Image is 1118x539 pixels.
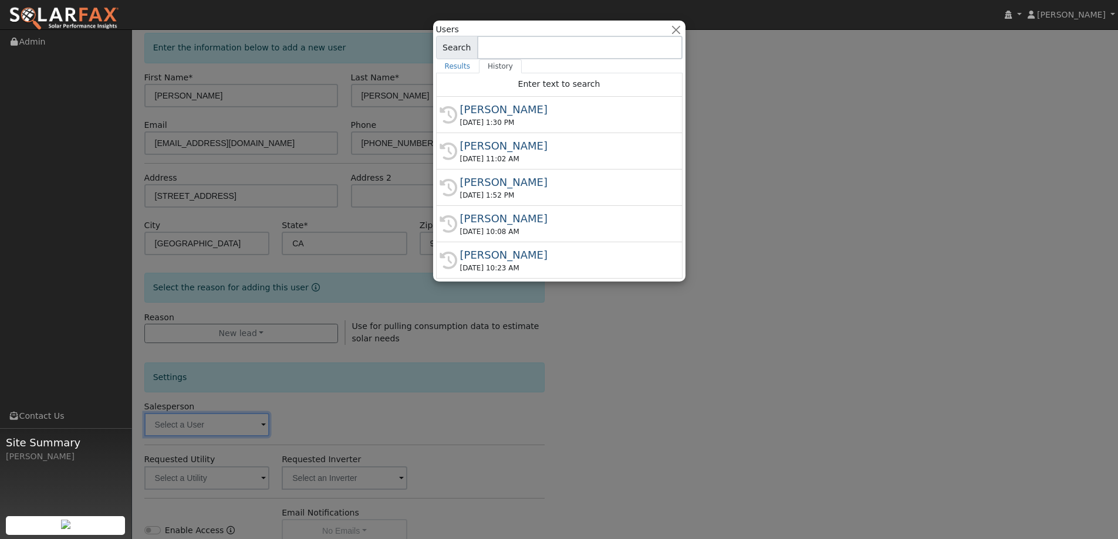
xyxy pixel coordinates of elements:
span: Site Summary [6,435,126,450]
div: [PERSON_NAME] [460,211,669,226]
img: retrieve [61,520,70,529]
div: [DATE] 10:23 AM [460,263,669,273]
div: [PERSON_NAME] [460,138,669,154]
span: Search [436,36,478,59]
div: [DATE] 1:52 PM [460,190,669,201]
div: [PERSON_NAME] [6,450,126,463]
a: Results [436,59,479,73]
i: History [440,179,457,196]
i: History [440,215,457,233]
img: SolarFax [9,6,119,31]
div: [PERSON_NAME] [460,247,669,263]
div: [DATE] 1:30 PM [460,117,669,128]
span: [PERSON_NAME] [1037,10,1106,19]
div: [PERSON_NAME] [460,101,669,117]
a: History [479,59,522,73]
i: History [440,106,457,124]
span: Enter text to search [518,79,600,89]
div: [DATE] 11:02 AM [460,154,669,164]
i: History [440,252,457,269]
span: Users [436,23,459,36]
i: History [440,143,457,160]
div: [DATE] 10:08 AM [460,226,669,237]
div: [PERSON_NAME] [460,174,669,190]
